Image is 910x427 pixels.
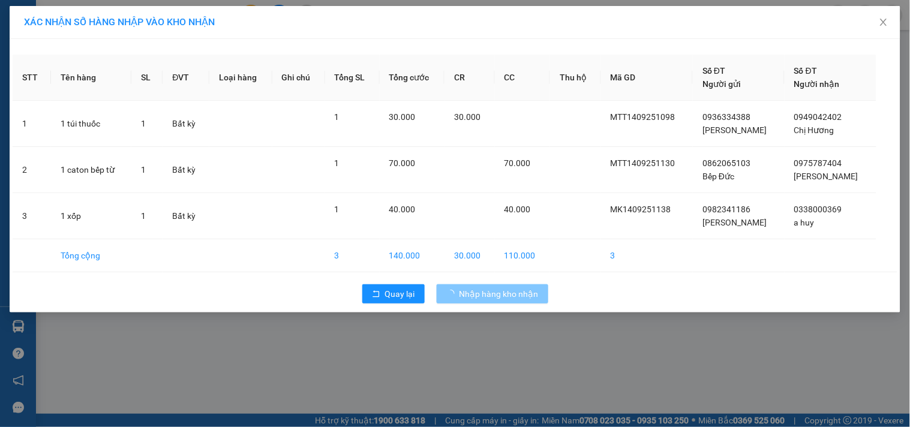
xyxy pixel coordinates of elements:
[495,239,550,272] td: 110.000
[601,239,693,272] td: 3
[141,165,146,175] span: 1
[702,172,734,181] span: Bếp Đức
[163,147,209,193] td: Bất kỳ
[13,55,51,101] th: STT
[13,193,51,239] td: 3
[702,112,750,122] span: 0936334388
[702,79,741,89] span: Người gửi
[454,112,480,122] span: 30.000
[13,147,51,193] td: 2
[794,172,858,181] span: [PERSON_NAME]
[14,46,128,67] strong: 024 3236 3236 -
[504,158,531,168] span: 70.000
[163,193,209,239] td: Bất kỳ
[380,239,445,272] td: 140.000
[611,205,671,214] span: MK1409251138
[446,290,459,298] span: loading
[389,112,416,122] span: 30.000
[794,112,842,122] span: 0949042402
[867,6,900,40] button: Close
[20,6,121,32] strong: Công ty TNHH Phúc Xuyên
[794,205,842,214] span: 0338000369
[163,55,209,101] th: ĐVT
[33,56,128,77] strong: 0888 827 827 - 0848 827 827
[335,205,340,214] span: 1
[445,239,494,272] td: 30.000
[141,211,146,221] span: 1
[611,112,675,122] span: MTT1409251098
[362,284,425,303] button: rollbackQuay lại
[335,112,340,122] span: 1
[141,119,146,128] span: 1
[389,205,416,214] span: 40.000
[51,193,131,239] td: 1 xốp
[51,147,131,193] td: 1 caton bếp từ
[24,16,215,28] span: XÁC NHẬN SỐ HÀNG NHẬP VÀO KHO NHẬN
[601,55,693,101] th: Mã GD
[380,55,445,101] th: Tổng cước
[372,290,380,299] span: rollback
[209,55,272,101] th: Loại hàng
[385,287,415,300] span: Quay lại
[389,158,416,168] span: 70.000
[879,17,888,27] span: close
[51,239,131,272] td: Tổng cộng
[325,239,380,272] td: 3
[702,125,767,135] span: [PERSON_NAME]
[272,55,325,101] th: Ghi chú
[13,35,128,77] span: Gửi hàng [GEOGRAPHIC_DATA]: Hotline:
[445,55,494,101] th: CR
[325,55,380,101] th: Tổng SL
[163,101,209,147] td: Bất kỳ
[459,287,539,300] span: Nhập hàng kho nhận
[335,158,340,168] span: 1
[702,66,725,76] span: Số ĐT
[611,158,675,168] span: MTT1409251130
[550,55,601,101] th: Thu hộ
[19,80,123,112] span: Gửi hàng Hạ Long: Hotline:
[51,55,131,101] th: Tên hàng
[794,125,834,135] span: Chị Hương
[794,66,817,76] span: Số ĐT
[13,101,51,147] td: 1
[51,101,131,147] td: 1 túi thuốc
[702,205,750,214] span: 0982341186
[504,205,531,214] span: 40.000
[702,158,750,168] span: 0862065103
[131,55,163,101] th: SL
[794,218,815,227] span: a huy
[702,218,767,227] span: [PERSON_NAME]
[437,284,548,303] button: Nhập hàng kho nhận
[794,79,840,89] span: Người nhận
[495,55,550,101] th: CC
[794,158,842,168] span: 0975787404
